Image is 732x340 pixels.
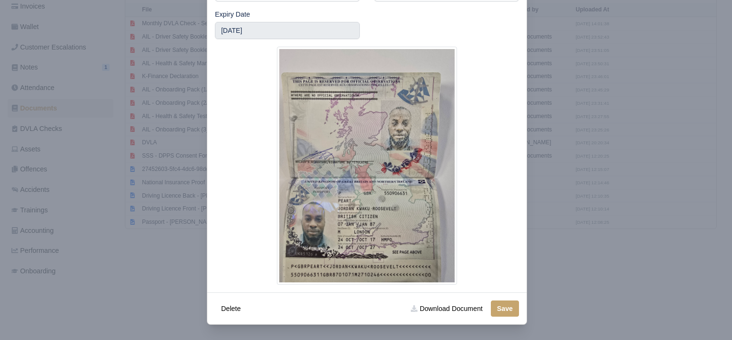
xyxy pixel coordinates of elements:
label: Expiry Date [215,9,250,20]
a: Download Document [405,300,488,317]
iframe: Chat Widget [684,294,732,340]
button: Save [491,300,519,317]
button: Delete [215,300,247,317]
